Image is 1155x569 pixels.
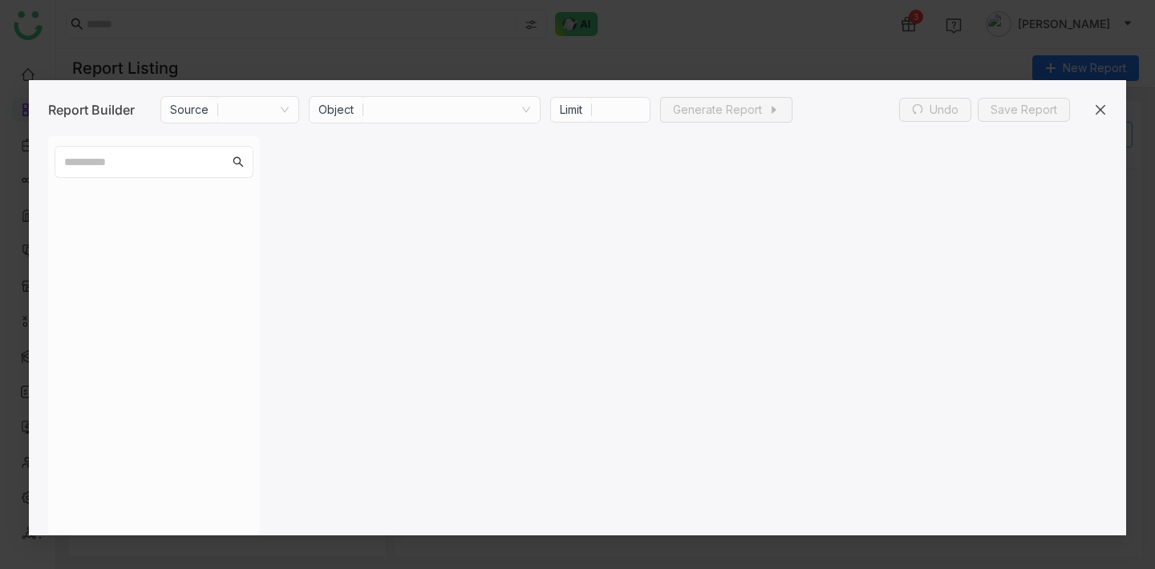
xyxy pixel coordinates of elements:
[978,98,1070,122] button: Save Report
[560,101,592,119] div: Limit
[318,101,363,119] div: Object
[899,98,971,122] button: Undo
[48,100,135,119] div: Report Builder
[660,97,792,123] button: Generate Report
[170,101,218,119] div: Source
